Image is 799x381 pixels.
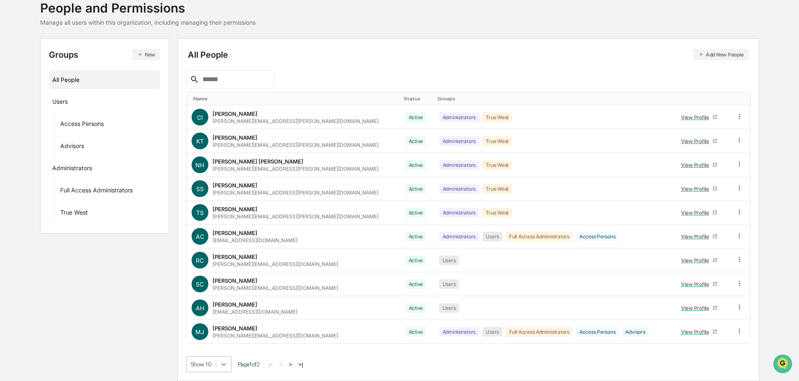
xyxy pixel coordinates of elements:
span: RC [196,257,204,264]
a: View Profile [677,254,721,267]
a: View Profile [677,325,721,338]
div: Toggle SortBy [438,96,669,102]
div: Administrators [439,208,479,217]
span: [DATE] [74,136,91,143]
div: Access Persons [576,232,619,241]
span: Pylon [83,207,101,214]
a: View Profile [677,182,721,195]
div: Active [405,113,427,122]
span: SC [196,281,204,288]
span: KT [196,138,204,145]
div: We're available if you need us! [38,72,115,79]
div: Administrators [439,184,479,194]
div: View Profile [681,114,712,120]
span: Page 1 of 2 [238,361,260,368]
a: View Profile [677,278,721,291]
div: Active [405,184,427,194]
div: View Profile [681,162,712,168]
div: Active [405,279,427,289]
div: All People [188,49,749,60]
div: Administrators [439,327,479,337]
div: View Profile [681,281,712,287]
div: [PERSON_NAME] [213,206,257,212]
div: Full Access Administrators [506,232,573,241]
span: Preclearance [17,171,54,179]
img: 1746055101610-c473b297-6a78-478c-a979-82029cc54cd1 [8,64,23,79]
div: Active [405,160,427,170]
div: True West [482,113,512,122]
img: Tammy Steffen [8,128,22,142]
div: Active [405,327,427,337]
div: View Profile [681,305,712,311]
span: [PERSON_NAME] [26,136,68,143]
span: Data Lookup [17,187,53,195]
div: [PERSON_NAME] [213,325,257,332]
div: 🔎 [8,188,15,194]
span: Attestations [69,171,104,179]
div: Advisors [60,142,84,152]
span: TS [196,209,204,216]
button: >| [296,361,305,368]
span: [DATE] [74,114,91,120]
div: Active [405,136,427,146]
a: View Profile [677,230,721,243]
div: True West [482,136,512,146]
div: [PERSON_NAME] [213,230,257,236]
span: MJ [195,328,204,335]
a: 🔎Data Lookup [5,184,56,199]
div: Advisors [622,327,648,337]
div: Users [439,256,459,265]
div: [PERSON_NAME][EMAIL_ADDRESS][PERSON_NAME][DOMAIN_NAME] [213,166,379,172]
div: All People [52,73,157,87]
div: [PERSON_NAME][EMAIL_ADDRESS][PERSON_NAME][DOMAIN_NAME] [213,189,379,196]
div: Users [439,303,459,313]
span: • [69,114,72,120]
div: True West [482,208,512,217]
button: < [277,361,285,368]
button: Add New People [693,49,749,60]
button: |< [266,361,276,368]
div: Toggle SortBy [193,96,397,102]
div: Toggle SortBy [676,96,727,102]
div: View Profile [681,233,712,240]
div: [PERSON_NAME][EMAIL_ADDRESS][PERSON_NAME][DOMAIN_NAME] [213,213,379,220]
div: [PERSON_NAME][EMAIL_ADDRESS][PERSON_NAME][DOMAIN_NAME] [213,118,379,124]
div: Administrators [439,160,479,170]
div: View Profile [681,138,712,144]
div: Toggle SortBy [737,96,746,102]
div: Manage all users within this organization, including managing their permissions [40,19,256,26]
iframe: Open customer support [772,353,795,376]
div: [EMAIL_ADDRESS][DOMAIN_NAME] [213,237,297,243]
div: Past conversations [8,93,56,100]
div: View Profile [681,186,712,192]
div: Active [405,303,427,313]
span: SS [196,185,204,192]
div: Users [482,327,502,337]
p: How can we help? [8,18,152,31]
a: View Profile [677,159,721,171]
a: View Profile [677,135,721,148]
span: CI [197,114,203,121]
img: 8933085812038_c878075ebb4cc5468115_72.jpg [18,64,33,79]
div: [PERSON_NAME][EMAIL_ADDRESS][DOMAIN_NAME] [213,261,338,267]
a: View Profile [677,302,721,315]
div: True West [482,184,512,194]
span: • [69,136,72,143]
a: 🖐️Preclearance [5,168,57,183]
div: Full Access Administrators [506,327,573,337]
a: Powered byPylon [59,207,101,214]
img: Tammy Steffen [8,106,22,119]
div: View Profile [681,210,712,216]
div: Active [405,232,427,241]
div: [PERSON_NAME] [213,277,257,284]
div: View Profile [681,257,712,263]
div: Access Persons [60,120,104,130]
span: AH [196,304,204,312]
div: 🖐️ [8,172,15,179]
div: Administrators [52,164,92,174]
div: Users [439,279,459,289]
div: [PERSON_NAME] [213,253,257,260]
div: Administrators [439,232,479,241]
div: [PERSON_NAME] [213,110,257,117]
